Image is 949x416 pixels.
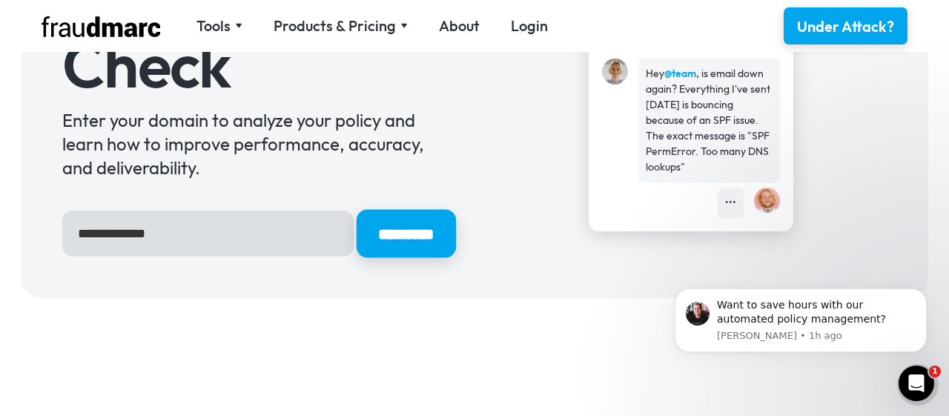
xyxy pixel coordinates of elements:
[196,16,242,36] div: Tools
[196,16,231,36] div: Tools
[511,16,548,36] a: Login
[725,195,736,211] div: •••
[797,16,894,37] div: Under Attack?
[62,211,454,257] form: Hero Sign Up Form
[652,266,949,376] iframe: Intercom notifications message
[664,67,696,80] strong: @team
[784,7,907,44] a: Under Attack?
[62,108,454,179] div: Enter your domain to analyze your policy and learn how to improve performance, accuracy, and deli...
[274,16,408,36] div: Products & Pricing
[929,366,941,377] span: 1
[646,66,773,175] div: Hey , is email down again? Everything I've sent [DATE] is bouncing because of an SPF issue. The e...
[899,366,934,401] iframe: Intercom live chat
[439,16,480,36] a: About
[274,16,396,36] div: Products & Pricing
